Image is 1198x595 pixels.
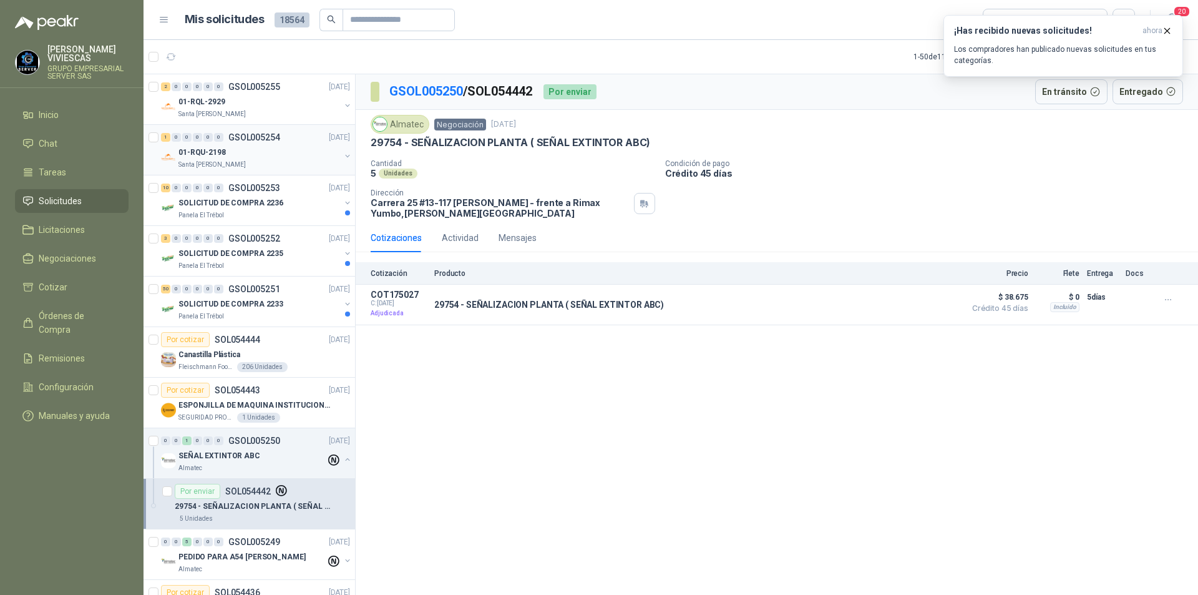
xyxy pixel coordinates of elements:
[214,436,223,445] div: 0
[15,15,79,30] img: Logo peakr
[16,51,39,74] img: Company Logo
[161,130,353,170] a: 1 0 0 0 0 0 GSOL005254[DATE] Company Logo01-RQU-2198Santa [PERSON_NAME]
[161,534,353,574] a: 0 0 5 0 0 0 GSOL005249[DATE] Company LogoPEDIDO PARA A54 [PERSON_NAME]Almatec
[389,82,533,101] p: / SOL054442
[178,147,226,159] p: 01-RQU-2198
[15,218,129,242] a: Licitaciones
[193,184,202,192] div: 0
[161,82,170,91] div: 2
[161,332,210,347] div: Por cotizar
[182,538,192,546] div: 5
[161,352,176,367] img: Company Logo
[172,538,181,546] div: 0
[161,180,353,220] a: 10 0 0 0 0 0 GSOL005253[DATE] Company LogoSOLICITUD DE COMPRA 2236Panela El Trébol
[371,197,629,219] p: Carrera 25 #13-117 [PERSON_NAME] - frente a Rimax Yumbo , [PERSON_NAME][GEOGRAPHIC_DATA]
[329,334,350,346] p: [DATE]
[1173,6,1191,17] span: 20
[178,312,224,322] p: Panela El Trébol
[389,84,463,99] a: GSOL005250
[371,231,422,245] div: Cotizaciones
[966,305,1028,312] span: Crédito 45 días
[39,223,85,237] span: Licitaciones
[1142,26,1162,36] span: ahora
[214,234,223,243] div: 0
[47,65,129,80] p: GRUPO EMPRESARIAL SERVER SAS
[1126,269,1151,278] p: Docs
[178,109,246,119] p: Santa [PERSON_NAME]
[329,81,350,93] p: [DATE]
[161,184,170,192] div: 10
[1087,290,1118,305] p: 5 días
[182,82,192,91] div: 0
[161,285,170,293] div: 50
[182,234,192,243] div: 0
[39,380,94,394] span: Configuración
[182,133,192,142] div: 0
[15,404,129,428] a: Manuales y ayuda
[203,184,213,192] div: 0
[193,234,202,243] div: 0
[182,285,192,293] div: 0
[161,538,170,546] div: 0
[161,231,353,271] a: 3 0 0 0 0 0 GSOL005252[DATE] Company LogoSOLICITUD DE COMPRA 2235Panela El Trébol
[178,210,224,220] p: Panela El Trébol
[47,45,129,62] p: [PERSON_NAME] VIVIESCAS
[182,436,192,445] div: 1
[144,327,355,378] a: Por cotizarSOL054444[DATE] Company LogoCanastilla PlásticaFleischmann Foods S.A.206 Unidades
[172,82,181,91] div: 0
[178,197,283,209] p: SOLICITUD DE COMPRA 2236
[178,261,224,271] p: Panela El Trébol
[329,182,350,194] p: [DATE]
[178,298,283,310] p: SOLICITUD DE COMPRA 2233
[1087,269,1118,278] p: Entrega
[182,184,192,192] div: 0
[178,362,235,372] p: Fleischmann Foods S.A.
[228,234,280,243] p: GSOL005252
[379,169,417,179] div: Unidades
[185,11,265,29] h1: Mis solicitudes
[39,309,117,337] span: Órdenes de Compra
[1113,79,1184,104] button: Entregado
[193,82,202,91] div: 0
[499,231,537,245] div: Mensajes
[175,514,218,524] div: 5 Unidades
[371,115,429,134] div: Almatec
[371,300,427,307] span: C: [DATE]
[237,413,280,423] div: 1 Unidades
[161,453,176,468] img: Company Logo
[215,386,260,395] p: SOL054443
[228,184,280,192] p: GSOL005253
[175,484,220,499] div: Por enviar
[228,285,280,293] p: GSOL005251
[913,47,999,67] div: 1 - 50 de 11003
[15,375,129,399] a: Configuración
[543,84,597,99] div: Por enviar
[943,15,1183,77] button: ¡Has recibido nuevas solicitudes!ahora Los compradores han publicado nuevas solicitudes en tus ca...
[329,233,350,245] p: [DATE]
[327,15,336,24] span: search
[178,160,246,170] p: Santa [PERSON_NAME]
[275,12,309,27] span: 18564
[203,436,213,445] div: 0
[215,335,260,344] p: SOL054444
[214,184,223,192] div: 0
[178,349,240,361] p: Canastilla Plástica
[203,285,213,293] div: 0
[1161,9,1183,31] button: 20
[491,119,516,130] p: [DATE]
[161,234,170,243] div: 3
[144,378,355,428] a: Por cotizarSOL054443[DATE] Company LogoESPONJILLA DE MAQUINA INSTITUCIONAL-NEGRA X 12 UNIDADESSEG...
[15,247,129,270] a: Negociaciones
[178,564,202,574] p: Almatec
[178,450,260,462] p: SEÑAL EXTINTOR ABC
[178,413,235,423] p: SEGURIDAD PROVISER LTDA
[178,400,334,411] p: ESPONJILLA DE MAQUINA INSTITUCIONAL-NEGRA X 12 UNIDADES
[203,133,213,142] div: 0
[1036,290,1079,305] p: $ 0
[1035,79,1108,104] button: En tránsito
[329,283,350,295] p: [DATE]
[966,269,1028,278] p: Precio
[15,132,129,155] a: Chat
[954,44,1172,66] p: Los compradores han publicado nuevas solicitudes en tus categorías.
[371,168,376,179] p: 5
